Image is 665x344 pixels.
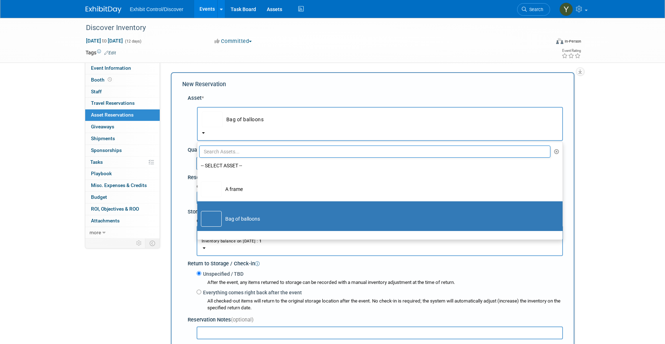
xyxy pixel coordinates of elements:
span: Tasks [90,159,103,165]
button: Bag of balloons [197,107,563,141]
a: Event Information [85,63,160,74]
div: Discover Inventory [83,21,539,34]
div: In-Person [564,39,581,44]
input: Reservation Date [197,191,247,204]
div: Reservation Notes [188,316,563,324]
a: ROI, Objectives & ROO [85,203,160,215]
span: Budget [91,194,107,200]
a: Staff [85,86,160,98]
td: Bag of balloons [222,211,548,227]
td: Toggle Event Tabs [145,239,160,248]
a: Travel Reservations [85,98,160,109]
label: Everything comes right back after the event [201,289,302,296]
a: Tasks [85,157,160,168]
span: Booth not reserved yet [106,77,113,82]
div: Return to Storage / Check-in [188,258,563,267]
a: Playbook [85,168,160,180]
td: Personalize Event Tab Strip [133,239,145,248]
button: Warehouse[GEOGRAPHIC_DATA], [GEOGRAPHIC_DATA]Inventory balance on [DATE] :1 [197,226,563,256]
a: Search [517,3,550,16]
span: Event Information [91,65,131,71]
label: Unspecified / TBD [201,270,244,277]
label: -- SELECT ASSET -- [201,161,555,170]
span: to [101,38,108,44]
span: (12 days) [124,39,141,44]
span: Giveaways [91,124,114,129]
span: Playbook [91,171,112,176]
span: (optional) [231,316,254,323]
a: Budget [85,192,160,203]
a: Edit [104,50,116,55]
span: ROI, Objectives & ROO [91,206,139,212]
div: Storage Location [188,206,563,216]
a: Giveaways [85,121,160,133]
span: Exhibit Control/Discover [130,6,183,12]
img: Yliana Perez [559,3,573,16]
div: Reservation/Check-out Date [188,172,563,181]
a: Asset Reservations [85,109,160,121]
td: Tags [86,49,116,56]
img: ExhibitDay [86,6,121,13]
span: Asset Reservations [91,112,134,118]
span: Sponsorships [91,147,122,153]
span: Shipments [91,136,115,141]
span: 1 [258,239,262,244]
a: more [85,227,160,239]
div: All checked-out items will return to the original storage location after the event. No check-in i... [207,298,563,311]
img: Format-Inperson.png [556,38,563,44]
span: [DATE] [DATE] [86,38,123,44]
div: Event Format [508,37,582,48]
a: Shipments [85,133,160,144]
span: New Reservation [182,81,226,88]
div: Asset [188,94,563,102]
input: Search Assets... [199,146,551,158]
button: Committed [212,38,255,45]
div: Quantity [188,146,563,154]
td: Bag of balloons [223,112,558,127]
a: Sponsorships [85,145,160,156]
a: Attachments [85,215,160,227]
span: Travel Reservations [91,100,135,106]
div: After the event, any items returned to storage can be recorded with a manual inventory adjustment... [197,277,563,286]
span: more [90,230,101,235]
div: Event Rating [562,49,581,53]
span: Booth [91,77,113,83]
span: Search [527,7,543,12]
span: Attachments [91,218,120,223]
span: Staff [91,89,102,94]
a: Misc. Expenses & Credits [85,180,160,191]
a: Booth [85,74,160,86]
span: Misc. Expenses & Credits [91,182,147,188]
div: Choose the date the assets get taken out of inventory and get sent out to the event. [197,183,563,190]
td: A frame [222,181,548,197]
div: Inventory balance on [DATE] : [202,237,558,244]
div: Choose the storage location where asset is being reserved. [197,218,563,225]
